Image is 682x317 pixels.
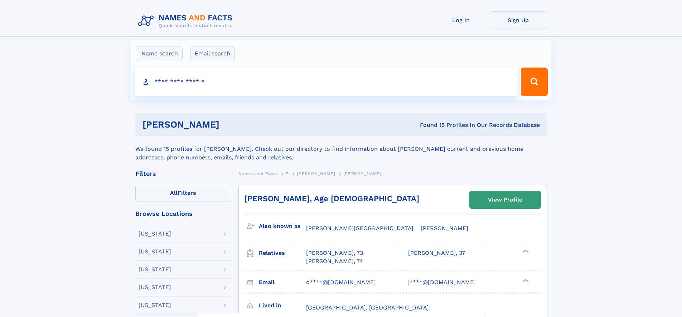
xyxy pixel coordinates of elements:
[521,249,529,254] div: ❯
[306,304,429,311] span: [GEOGRAPHIC_DATA], [GEOGRAPHIC_DATA]
[238,169,278,178] a: Names and Facts
[135,210,231,217] div: Browse Locations
[421,225,468,232] span: [PERSON_NAME]
[135,185,231,202] label: Filters
[245,194,419,203] a: [PERSON_NAME], Age [DEMOGRAPHIC_DATA]
[297,171,335,176] span: [PERSON_NAME]
[259,299,306,312] h3: Lived in
[137,46,183,61] label: Name search
[306,225,413,232] span: [PERSON_NAME][GEOGRAPHIC_DATA]
[286,169,289,178] a: Z
[297,169,335,178] a: [PERSON_NAME]
[142,120,320,129] h1: [PERSON_NAME]
[490,11,547,29] a: Sign Up
[306,249,363,257] a: [PERSON_NAME], 73
[139,267,171,272] div: [US_STATE]
[139,249,171,254] div: [US_STATE]
[170,189,178,196] span: All
[343,171,382,176] span: [PERSON_NAME]
[259,247,306,259] h3: Relatives
[521,68,547,96] button: Search Button
[135,136,547,162] div: We found 15 profiles for [PERSON_NAME]. Check out our directory to find information about [PERSON...
[320,121,540,129] div: Found 15 Profiles In Our Records Database
[135,170,231,177] div: Filters
[408,249,465,257] a: [PERSON_NAME], 37
[139,302,171,308] div: [US_STATE]
[135,68,518,96] input: search input
[488,192,522,208] div: View Profile
[286,171,289,176] span: Z
[139,231,171,237] div: [US_STATE]
[432,11,490,29] a: Log In
[190,46,235,61] label: Email search
[306,257,363,265] a: [PERSON_NAME], 74
[521,278,529,283] div: ❯
[470,191,541,208] a: View Profile
[259,276,306,288] h3: Email
[139,284,171,290] div: [US_STATE]
[259,220,306,232] h3: Also known as
[135,11,238,31] img: Logo Names and Facts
